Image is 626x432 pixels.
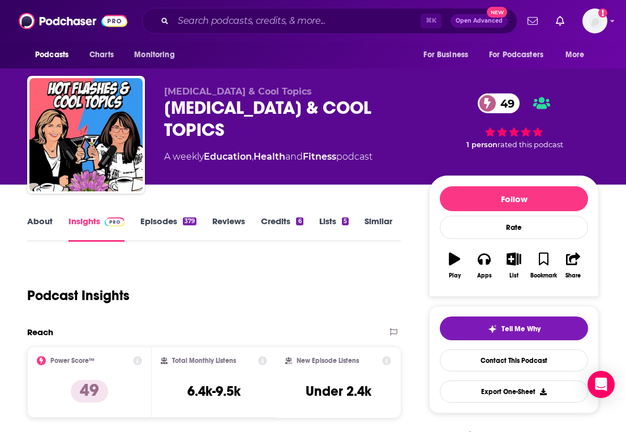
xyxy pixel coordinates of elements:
[469,245,499,286] button: Apps
[296,217,303,225] div: 6
[588,371,615,398] div: Open Intercom Messenger
[478,93,520,113] a: 49
[482,44,560,66] button: open menu
[285,151,303,162] span: and
[440,316,588,340] button: tell me why sparkleTell Me Why
[558,44,599,66] button: open menu
[27,44,83,66] button: open menu
[421,14,441,28] span: ⌘ K
[126,44,189,66] button: open menu
[164,150,372,164] div: A weekly podcast
[440,349,588,371] a: Contact This Podcast
[142,8,517,34] div: Search podcasts, credits, & more...
[423,47,468,63] span: For Business
[105,217,125,226] img: Podchaser Pro
[529,245,558,286] button: Bookmark
[501,324,541,333] span: Tell Me Why
[306,383,371,400] h3: Under 2.4k
[173,12,421,30] input: Search podcasts, credits, & more...
[440,216,588,239] div: Rate
[440,186,588,211] button: Follow
[254,151,285,162] a: Health
[489,47,543,63] span: For Podcasters
[582,8,607,33] img: User Profile
[140,216,196,242] a: Episodes379
[342,217,349,225] div: 5
[429,86,599,156] div: 49 1 personrated this podcast
[489,93,520,113] span: 49
[68,216,125,242] a: InsightsPodchaser Pro
[466,140,498,149] span: 1 person
[303,151,336,162] a: Fitness
[499,245,529,286] button: List
[456,18,503,24] span: Open Advanced
[477,272,492,279] div: Apps
[523,11,542,31] a: Show notifications dropdown
[365,216,392,242] a: Similar
[488,324,497,333] img: tell me why sparkle
[82,44,121,66] a: Charts
[204,151,252,162] a: Education
[183,217,196,225] div: 379
[19,10,127,32] img: Podchaser - Follow, Share and Rate Podcasts
[29,78,143,191] img: HOT FLASHES & COOL TOPICS
[582,8,607,33] button: Show profile menu
[451,14,508,28] button: Open AdvancedNew
[565,272,581,279] div: Share
[530,272,557,279] div: Bookmark
[565,47,585,63] span: More
[71,380,108,403] p: 49
[50,357,95,365] h2: Power Score™
[35,47,68,63] span: Podcasts
[172,357,236,365] h2: Total Monthly Listens
[27,287,130,304] h1: Podcast Insights
[415,44,482,66] button: open menu
[187,383,241,400] h3: 6.4k-9.5k
[509,272,518,279] div: List
[27,216,53,242] a: About
[89,47,114,63] span: Charts
[551,11,569,31] a: Show notifications dropdown
[440,245,469,286] button: Play
[449,272,461,279] div: Play
[598,8,607,18] svg: Add a profile image
[134,47,174,63] span: Monitoring
[559,245,588,286] button: Share
[261,216,303,242] a: Credits6
[319,216,349,242] a: Lists5
[212,216,245,242] a: Reviews
[164,86,312,97] span: [MEDICAL_DATA] & Cool Topics
[582,8,607,33] span: Logged in as alignPR
[487,7,507,18] span: New
[252,151,254,162] span: ,
[297,357,359,365] h2: New Episode Listens
[498,140,563,149] span: rated this podcast
[440,380,588,403] button: Export One-Sheet
[27,327,53,337] h2: Reach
